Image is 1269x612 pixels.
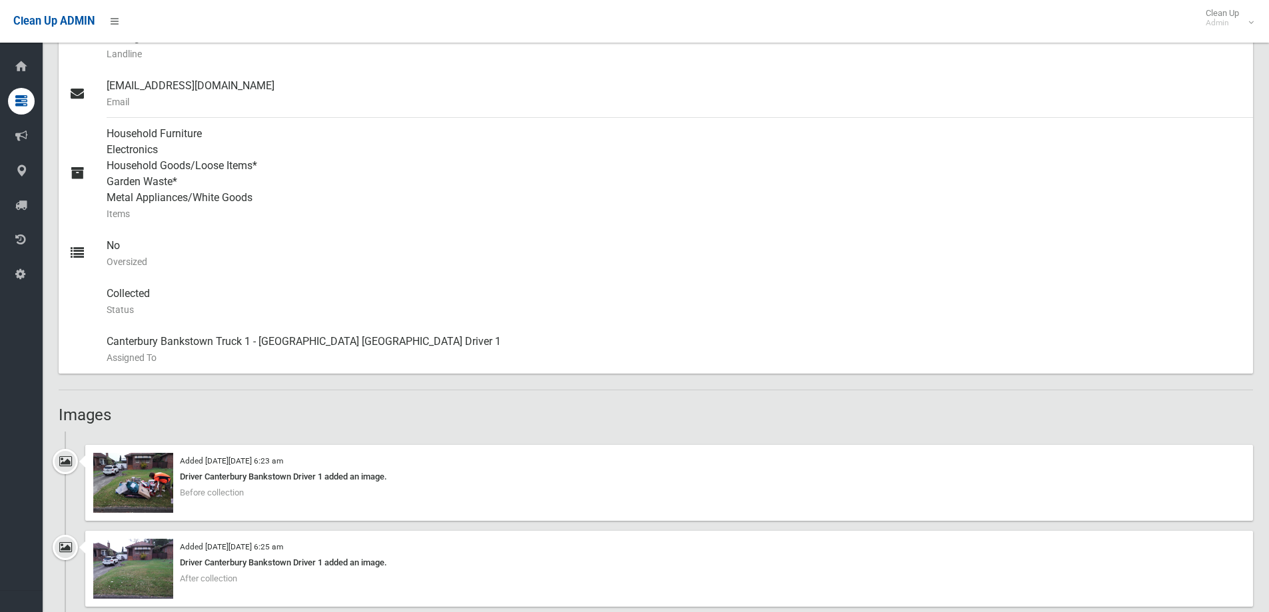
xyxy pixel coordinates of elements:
[13,15,95,27] span: Clean Up ADMIN
[107,206,1242,222] small: Items
[107,94,1242,110] small: Email
[107,70,1242,118] div: [EMAIL_ADDRESS][DOMAIN_NAME]
[93,555,1245,571] div: Driver Canterbury Bankstown Driver 1 added an image.
[93,539,173,599] img: 2025-10-1606.24.54798133656351441053.jpg
[107,118,1242,230] div: Household Furniture Electronics Household Goods/Loose Items* Garden Waste* Metal Appliances/White...
[107,350,1242,366] small: Assigned To
[107,326,1242,374] div: Canterbury Bankstown Truck 1 - [GEOGRAPHIC_DATA] [GEOGRAPHIC_DATA] Driver 1
[93,453,173,513] img: 2025-10-1606.23.306130146592404886085.jpg
[93,469,1245,485] div: Driver Canterbury Bankstown Driver 1 added an image.
[107,46,1242,62] small: Landline
[180,487,244,497] span: Before collection
[1199,8,1252,28] span: Clean Up
[107,254,1242,270] small: Oversized
[1206,18,1239,28] small: Admin
[180,542,283,551] small: Added [DATE][DATE] 6:25 am
[107,278,1242,326] div: Collected
[59,70,1253,118] a: [EMAIL_ADDRESS][DOMAIN_NAME]Email
[59,406,1253,424] h2: Images
[107,230,1242,278] div: No
[180,573,237,583] span: After collection
[180,456,283,465] small: Added [DATE][DATE] 6:23 am
[107,302,1242,318] small: Status
[107,22,1242,70] div: None given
